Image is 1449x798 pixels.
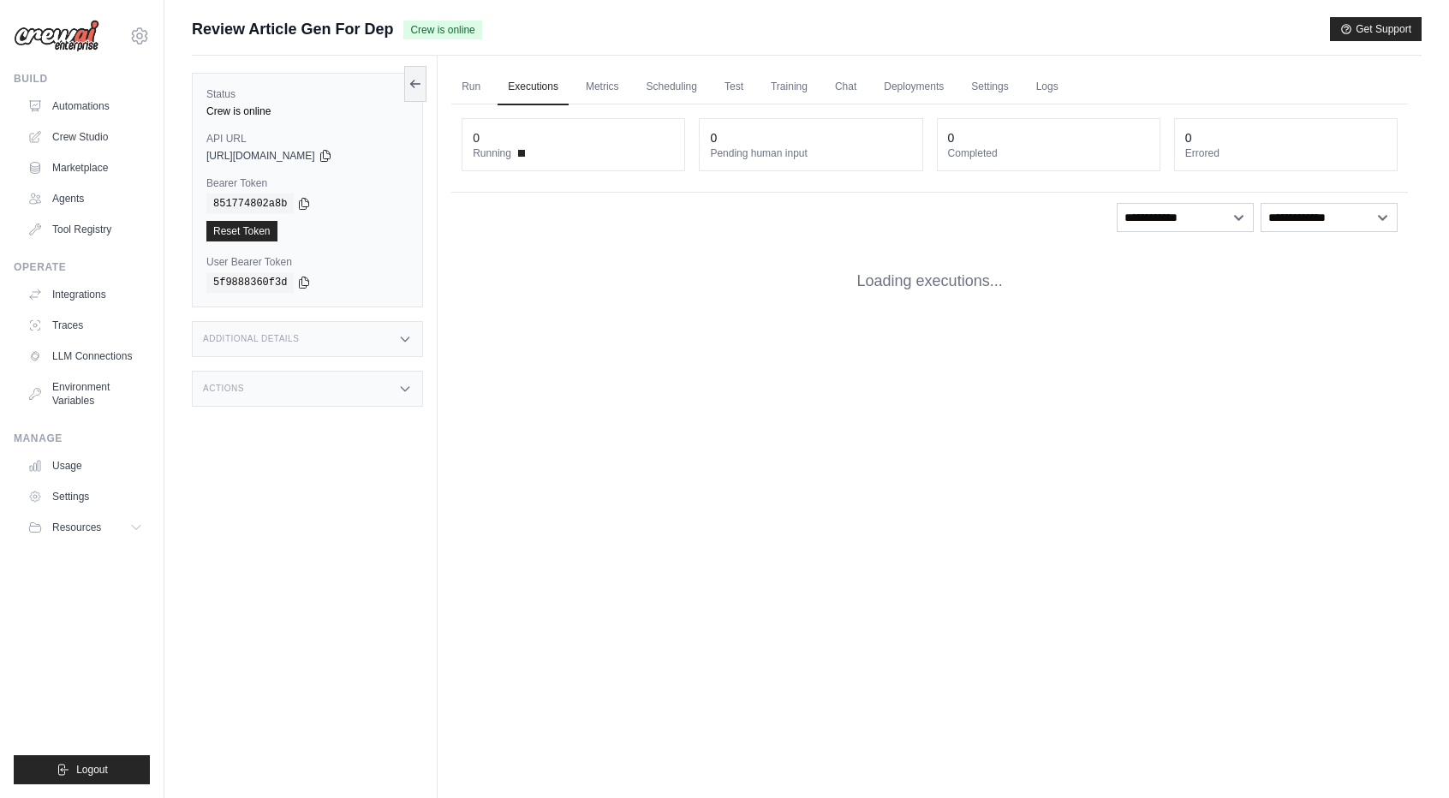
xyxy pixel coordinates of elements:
code: 851774802a8b [206,194,294,214]
div: 0 [473,129,480,146]
a: Settings [21,483,150,510]
a: Logs [1026,69,1069,105]
a: Reset Token [206,221,277,241]
div: 0 [710,129,717,146]
a: Metrics [575,69,629,105]
h3: Actions [203,384,244,394]
button: Resources [21,514,150,541]
a: Environment Variables [21,373,150,414]
dt: Errored [1185,146,1386,160]
span: Crew is online [403,21,481,39]
button: Logout [14,755,150,784]
a: Test [714,69,754,105]
a: Automations [21,92,150,120]
span: Review Article Gen For Dep [192,17,393,41]
label: User Bearer Token [206,255,408,269]
label: Bearer Token [206,176,408,190]
div: Crew is online [206,104,408,118]
dt: Completed [948,146,1149,160]
div: 0 [1185,129,1192,146]
h3: Additional Details [203,334,299,344]
span: [URL][DOMAIN_NAME] [206,149,315,163]
a: Tool Registry [21,216,150,243]
a: Executions [498,69,569,105]
div: Build [14,72,150,86]
div: Manage [14,432,150,445]
img: Logo [14,20,99,52]
div: Loading executions... [451,242,1408,320]
div: 0 [948,129,955,146]
span: Running [473,146,511,160]
a: Deployments [874,69,954,105]
a: Traces [21,312,150,339]
a: Marketplace [21,154,150,182]
a: Settings [961,69,1018,105]
label: API URL [206,132,408,146]
a: Usage [21,452,150,479]
dt: Pending human input [710,146,911,160]
a: Scheduling [636,69,707,105]
button: Get Support [1330,17,1422,41]
span: Logout [76,763,108,777]
a: Crew Studio [21,123,150,151]
a: LLM Connections [21,342,150,370]
a: Run [451,69,491,105]
a: Integrations [21,281,150,308]
label: Status [206,87,408,101]
div: Operate [14,260,150,274]
code: 5f9888360f3d [206,272,294,293]
span: Resources [52,521,101,534]
a: Chat [825,69,867,105]
a: Training [760,69,818,105]
a: Agents [21,185,150,212]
